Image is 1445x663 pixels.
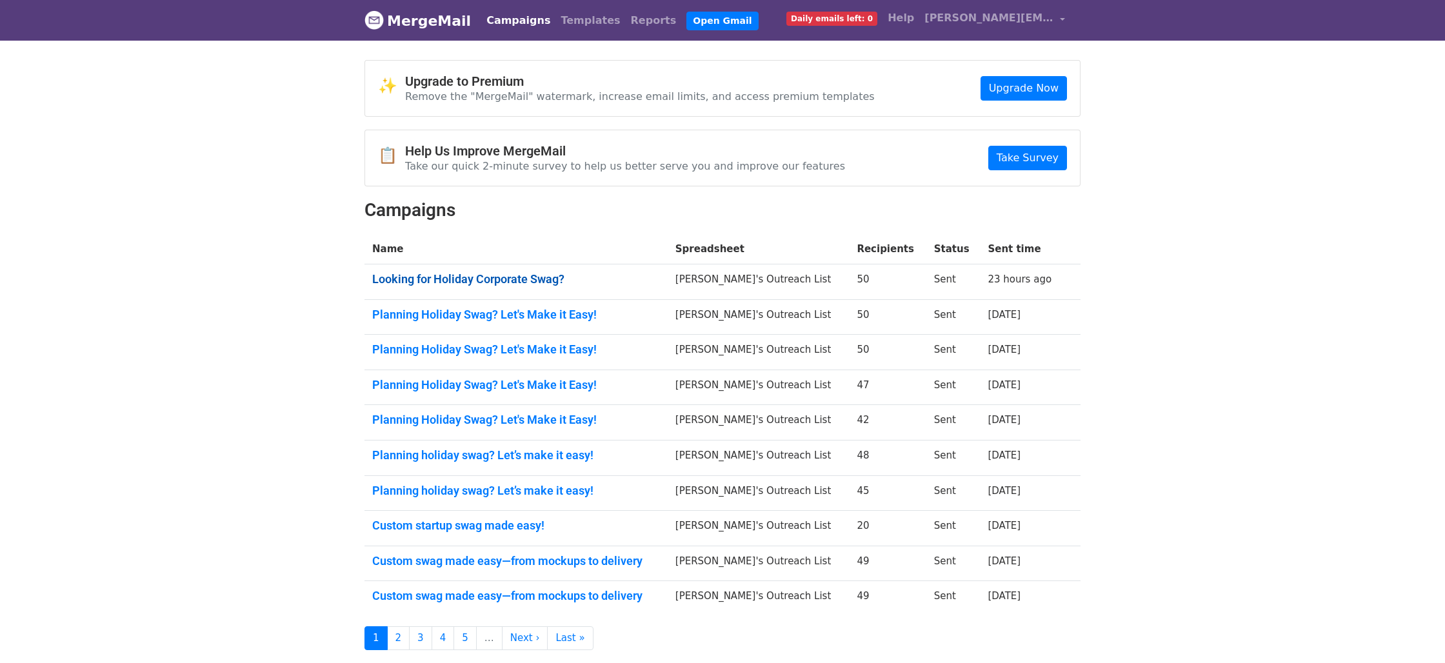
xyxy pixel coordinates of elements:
td: Sent [926,335,981,370]
a: Planning Holiday Swag? Let's Make it Easy! [372,378,660,392]
iframe: Chat Widget [1380,601,1445,663]
a: [DATE] [988,450,1021,461]
h4: Upgrade to Premium [405,74,875,89]
td: Sent [926,546,981,581]
a: 5 [453,626,477,650]
p: Remove the "MergeMail" watermark, increase email limits, and access premium templates [405,90,875,103]
a: Upgrade Now [981,76,1067,101]
a: Open Gmail [686,12,758,30]
td: 42 [849,405,926,440]
a: 2 [387,626,410,650]
td: 50 [849,264,926,300]
td: [PERSON_NAME]'s Outreach List [668,511,850,546]
th: Name [364,234,668,264]
span: 📋 [378,146,405,165]
a: [DATE] [988,590,1021,602]
a: Take Survey [988,146,1067,170]
td: 49 [849,581,926,616]
a: Planning Holiday Swag? Let's Make it Easy! [372,308,660,322]
td: [PERSON_NAME]'s Outreach List [668,370,850,405]
td: 50 [849,335,926,370]
a: [DATE] [988,344,1021,355]
a: [DATE] [988,379,1021,391]
td: [PERSON_NAME]'s Outreach List [668,546,850,581]
td: Sent [926,511,981,546]
td: 47 [849,370,926,405]
h2: Campaigns [364,199,1081,221]
a: [DATE] [988,414,1021,426]
a: Templates [555,8,625,34]
h4: Help Us Improve MergeMail [405,143,845,159]
a: 3 [409,626,432,650]
th: Recipients [849,234,926,264]
a: [DATE] [988,520,1021,531]
a: Custom swag made easy—from mockups to delivery [372,554,660,568]
td: 49 [849,546,926,581]
td: Sent [926,370,981,405]
th: Spreadsheet [668,234,850,264]
a: Custom startup swag made easy! [372,519,660,533]
td: [PERSON_NAME]'s Outreach List [668,335,850,370]
a: 4 [432,626,455,650]
p: Take our quick 2-minute survey to help us better serve you and improve our features [405,159,845,173]
a: Looking for Holiday Corporate Swag? [372,272,660,286]
a: [DATE] [988,309,1021,321]
td: 20 [849,511,926,546]
a: [DATE] [988,555,1021,567]
a: 1 [364,626,388,650]
td: Sent [926,475,981,511]
a: 23 hours ago [988,273,1051,285]
td: Sent [926,405,981,440]
a: Campaigns [481,8,555,34]
a: MergeMail [364,7,471,34]
td: Sent [926,440,981,476]
a: [PERSON_NAME][EMAIL_ADDRESS][PERSON_NAME][DOMAIN_NAME] [919,5,1070,35]
td: [PERSON_NAME]'s Outreach List [668,440,850,476]
a: Last » [547,626,593,650]
td: [PERSON_NAME]'s Outreach List [668,475,850,511]
a: Daily emails left: 0 [781,5,882,31]
td: Sent [926,581,981,616]
a: Custom swag made easy—from mockups to delivery [372,589,660,603]
td: [PERSON_NAME]'s Outreach List [668,264,850,300]
a: Planning holiday swag? Let’s make it easy! [372,448,660,462]
td: 45 [849,475,926,511]
td: [PERSON_NAME]'s Outreach List [668,299,850,335]
a: [DATE] [988,485,1021,497]
span: Daily emails left: 0 [786,12,877,26]
th: Sent time [980,234,1064,264]
a: Planning Holiday Swag? Let's Make it Easy! [372,342,660,357]
span: [PERSON_NAME][EMAIL_ADDRESS][PERSON_NAME][DOMAIN_NAME] [924,10,1053,26]
img: MergeMail logo [364,10,384,30]
span: ✨ [378,77,405,95]
a: Reports [626,8,682,34]
td: [PERSON_NAME]'s Outreach List [668,581,850,616]
td: 48 [849,440,926,476]
td: 50 [849,299,926,335]
th: Status [926,234,981,264]
a: Help [882,5,919,31]
a: Planning holiday swag? Let’s make it easy! [372,484,660,498]
td: [PERSON_NAME]'s Outreach List [668,405,850,440]
td: Sent [926,299,981,335]
a: Next › [502,626,548,650]
td: Sent [926,264,981,300]
a: Planning Holiday Swag? Let's Make it Easy! [372,413,660,427]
